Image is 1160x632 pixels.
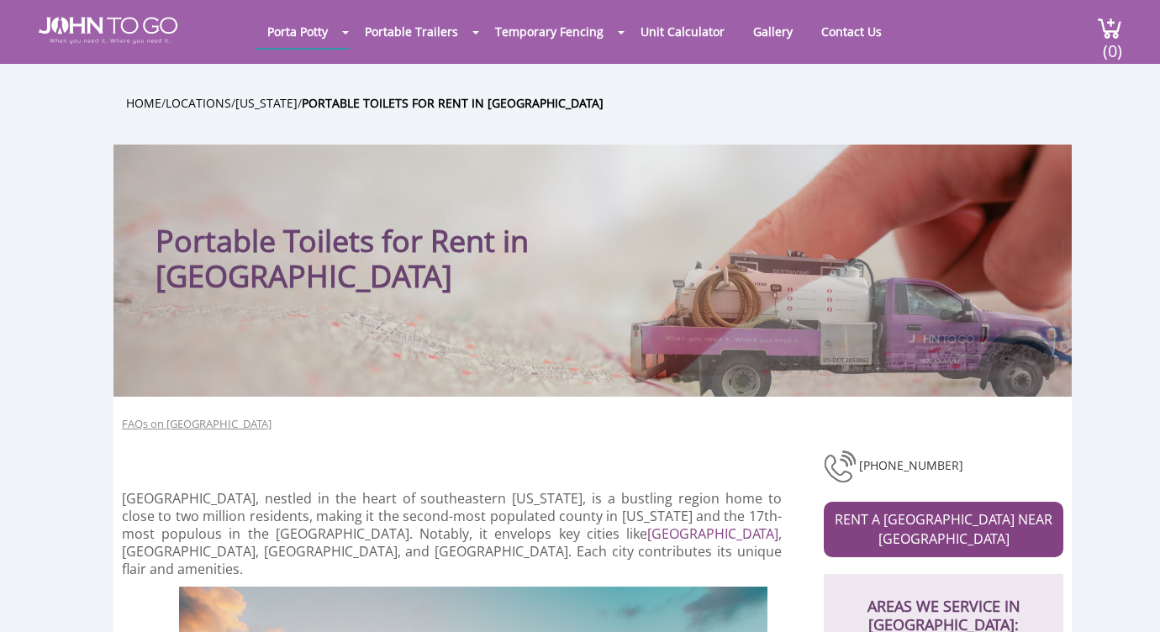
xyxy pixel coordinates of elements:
[166,95,231,111] a: Locations
[126,95,161,111] a: Home
[741,15,805,48] a: Gallery
[255,15,340,48] a: Porta Potty
[235,95,298,111] a: [US_STATE]
[122,416,272,432] a: FAQs on [GEOGRAPHIC_DATA]
[1102,26,1122,62] span: (0)
[647,524,778,543] a: [GEOGRAPHIC_DATA]
[1097,17,1122,39] img: cart a
[156,178,698,294] h1: Portable Toilets for Rent in [GEOGRAPHIC_DATA]
[824,448,1063,485] div: [PHONE_NUMBER]
[122,490,782,578] p: [GEOGRAPHIC_DATA], nestled in the heart of southeastern [US_STATE], is a bustling region home to ...
[809,15,894,48] a: Contact Us
[824,502,1063,557] a: RENT A [GEOGRAPHIC_DATA] NEAR [GEOGRAPHIC_DATA]
[39,17,177,44] img: JOHN to go
[302,95,604,111] a: Portable Toilets for Rent in [GEOGRAPHIC_DATA]
[628,15,737,48] a: Unit Calculator
[126,93,1084,113] ul: / / /
[352,15,471,48] a: Portable Trailers
[609,240,1063,397] img: Truck
[482,15,616,48] a: Temporary Fencing
[824,448,859,485] img: phone-number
